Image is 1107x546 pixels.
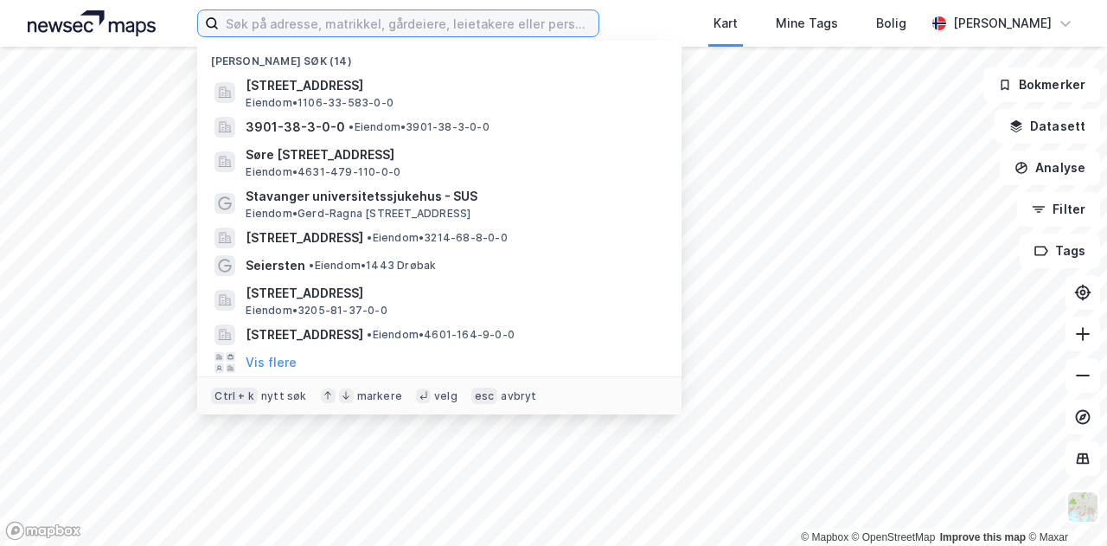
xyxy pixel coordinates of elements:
div: Kontrollprogram for chat [1021,463,1107,546]
span: Stavanger universitetssjukehus - SUS [246,186,661,207]
div: nytt søk [261,389,307,403]
div: [PERSON_NAME] [953,13,1052,34]
span: [STREET_ADDRESS] [246,228,363,248]
div: markere [357,389,402,403]
button: Vis flere [246,352,297,373]
div: velg [434,389,458,403]
span: Eiendom • 4601-164-9-0-0 [367,328,515,342]
div: Kart [713,13,738,34]
span: • [367,231,372,244]
div: Ctrl + k [211,388,258,405]
span: Eiendom • 4631-479-110-0-0 [246,165,400,179]
span: Seiersten [246,255,305,276]
button: Bokmerker [983,67,1100,102]
span: Søre [STREET_ADDRESS] [246,145,661,165]
span: • [349,120,354,133]
span: [STREET_ADDRESS] [246,324,363,345]
span: Eiendom • 3205-81-37-0-0 [246,304,387,318]
img: logo.a4113a55bc3d86da70a041830d287a7e.svg [28,10,156,36]
span: Eiendom • 3901-38-3-0-0 [349,120,489,134]
div: [PERSON_NAME] søk (14) [197,41,681,72]
span: • [309,259,314,272]
span: • [367,328,372,341]
a: Improve this map [940,531,1026,543]
a: Mapbox [801,531,848,543]
span: 3901-38-3-0-0 [246,117,345,138]
div: avbryt [501,389,536,403]
span: [STREET_ADDRESS] [246,283,661,304]
span: Eiendom • Gerd-Ragna [STREET_ADDRESS] [246,207,470,221]
button: Filter [1017,192,1100,227]
button: Analyse [1000,151,1100,185]
button: Datasett [995,109,1100,144]
div: Bolig [876,13,906,34]
a: OpenStreetMap [852,531,936,543]
input: Søk på adresse, matrikkel, gårdeiere, leietakere eller personer [219,10,598,36]
span: Eiendom • 1443 Drøbak [309,259,436,273]
div: Mine Tags [776,13,838,34]
span: Eiendom • 3214-68-8-0-0 [367,231,507,245]
span: [STREET_ADDRESS] [246,75,661,96]
a: Mapbox homepage [5,521,81,541]
span: Eiendom • 1106-33-583-0-0 [246,96,394,110]
div: esc [471,388,498,405]
iframe: Chat Widget [1021,463,1107,546]
button: Tags [1020,234,1100,268]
